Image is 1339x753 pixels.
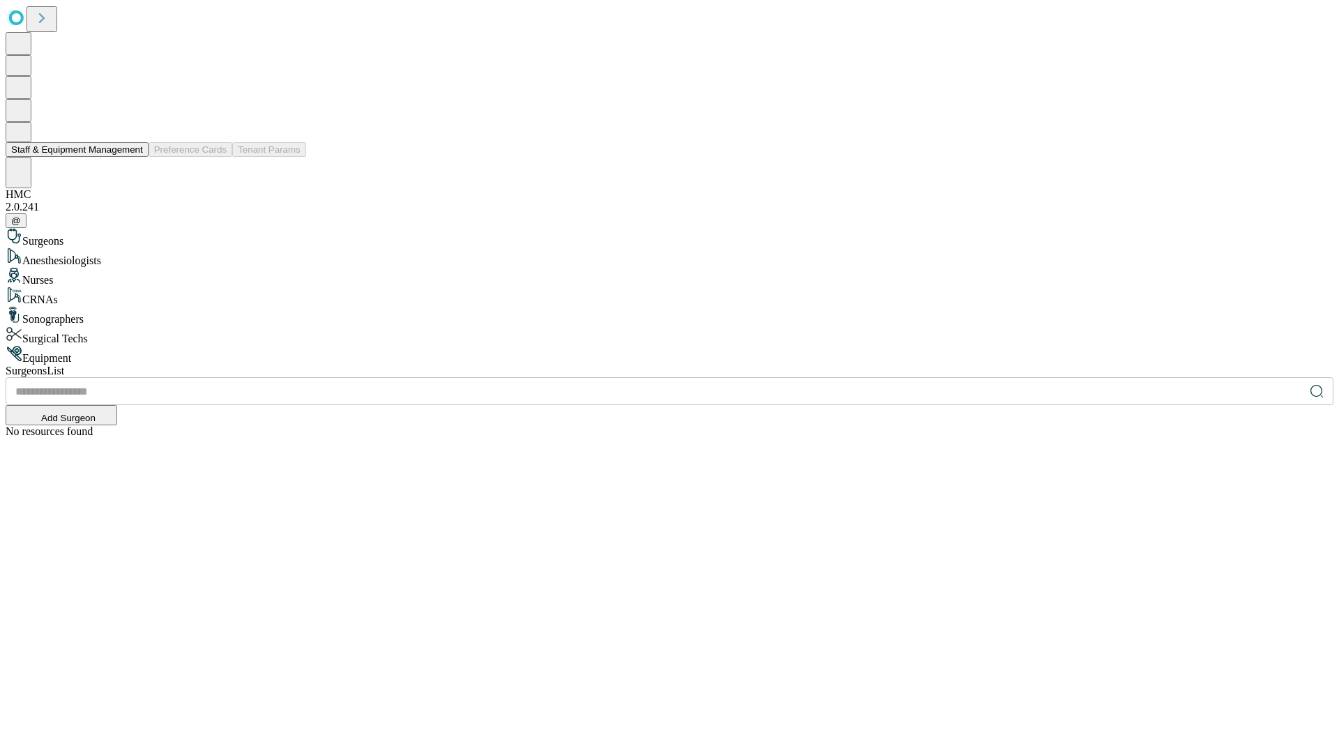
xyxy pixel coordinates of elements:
[6,345,1333,365] div: Equipment
[232,142,306,157] button: Tenant Params
[11,215,21,226] span: @
[6,213,27,228] button: @
[149,142,232,157] button: Preference Cards
[41,413,96,423] span: Add Surgeon
[6,425,1333,438] div: No resources found
[6,188,1333,201] div: HMC
[6,228,1333,248] div: Surgeons
[6,365,1333,377] div: Surgeons List
[6,267,1333,287] div: Nurses
[6,142,149,157] button: Staff & Equipment Management
[6,248,1333,267] div: Anesthesiologists
[6,326,1333,345] div: Surgical Techs
[6,287,1333,306] div: CRNAs
[6,306,1333,326] div: Sonographers
[6,405,117,425] button: Add Surgeon
[6,201,1333,213] div: 2.0.241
